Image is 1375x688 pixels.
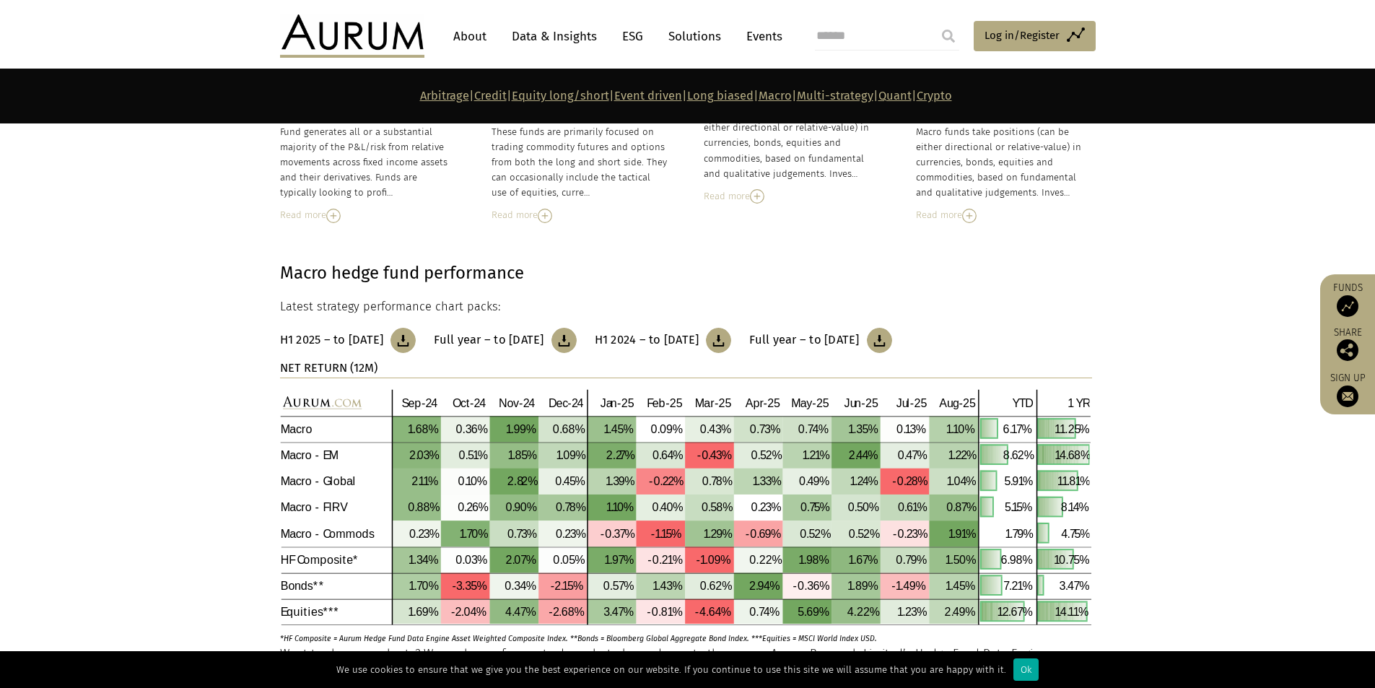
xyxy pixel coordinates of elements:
h3: Full year – to [DATE] [434,333,544,347]
a: Long biased [687,89,754,103]
a: Event driven [614,89,682,103]
a: Solutions [661,23,728,50]
div: Macro funds take positions (can be either directional or relative-value) in currencies, bonds, eq... [704,105,880,181]
h3: Full year – to [DATE] [749,333,859,347]
img: Aurum [280,14,424,58]
h3: H1 2025 – to [DATE] [280,333,384,347]
a: Crypto [917,89,952,103]
div: Share [1327,328,1368,361]
img: Read More [962,209,977,223]
div: Ok [1013,658,1039,681]
img: Sign up to our newsletter [1337,386,1358,407]
a: Sign up [1327,372,1368,407]
div: Read more [704,188,880,204]
a: Multi-strategy [797,89,873,103]
strong: Macro hedge fund performance [280,263,524,283]
img: Read More [326,209,341,223]
span: Log in/Register [985,27,1060,44]
div: Read more [492,207,668,223]
a: H1 2025 – to [DATE] [280,328,416,353]
a: Macro [759,89,792,103]
div: These funds are primarily focused on trading commodity futures and options from both the long and... [492,124,668,201]
a: H1 2024 – to [DATE] [595,328,732,353]
strong: NET RETURN (12M) [280,361,377,375]
input: Submit [934,22,963,51]
a: Arbitrage [420,89,469,103]
a: About [446,23,494,50]
a: Events [739,23,782,50]
img: Access Funds [1337,295,1358,317]
div: Read more [916,207,1092,223]
a: Full year – to [DATE] [434,328,576,353]
a: Credit [474,89,507,103]
a: Equity long/short [512,89,609,103]
a: Data & Insights [505,23,604,50]
div: Fund generates all or a substantial majority of the P&L/risk from relative movements across fixed... [280,124,456,201]
img: Read More [538,209,552,223]
a: ESG [615,23,650,50]
strong: | | | | | | | | [420,89,952,103]
img: Download Article [867,328,892,353]
p: *HF Composite = Aurum Hedge Fund Data Engine Asset Weighted Composite Index. **Bonds = Bloomberg ... [280,625,1052,645]
a: Funds [1327,282,1368,317]
p: Latest strategy performance chart packs: [280,297,1092,316]
a: Full year – to [DATE] [749,328,891,353]
h3: H1 2024 – to [DATE] [595,333,699,347]
a: Log in/Register [974,21,1096,51]
p: Want to share our charts? We are happy for you to do so, but please do quote the source: Aurum Re... [280,645,1092,663]
img: Share this post [1337,339,1358,361]
img: Download Article [390,328,416,353]
img: Download Article [551,328,577,353]
img: Download Article [706,328,731,353]
img: Read More [750,189,764,204]
a: Quant [878,89,912,103]
div: Read more [280,207,456,223]
div: Macro funds take positions (can be either directional or relative-value) in currencies, bonds, eq... [916,124,1092,201]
